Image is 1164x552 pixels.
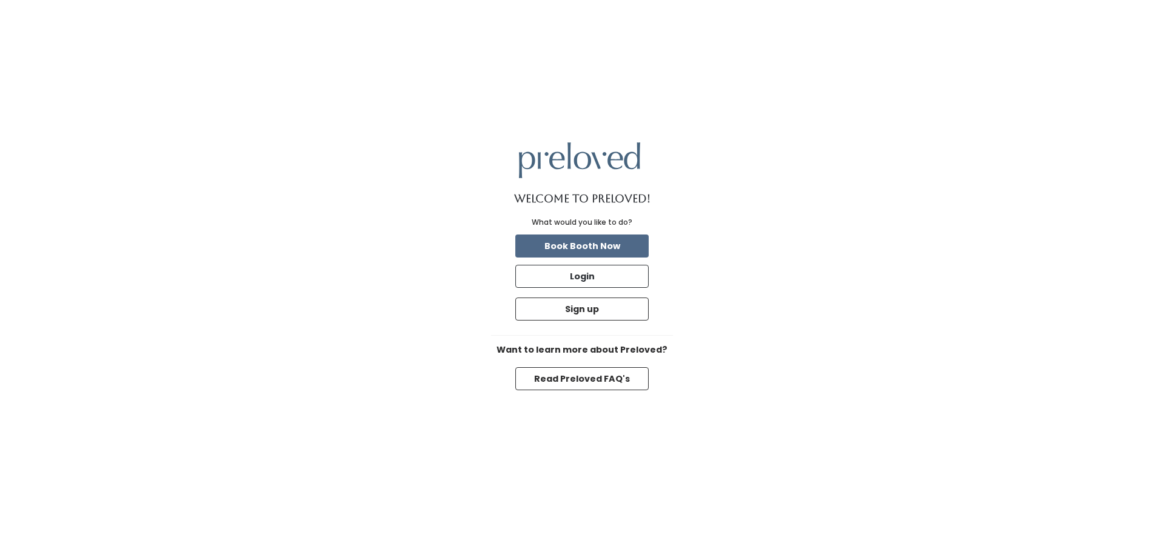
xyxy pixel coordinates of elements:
[514,193,651,205] h1: Welcome to Preloved!
[491,345,673,355] h6: Want to learn more about Preloved?
[513,262,651,290] a: Login
[519,142,640,178] img: preloved logo
[513,295,651,323] a: Sign up
[515,234,649,258] button: Book Booth Now
[532,217,632,228] div: What would you like to do?
[515,367,649,390] button: Read Preloved FAQ's
[515,265,649,288] button: Login
[515,298,649,321] button: Sign up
